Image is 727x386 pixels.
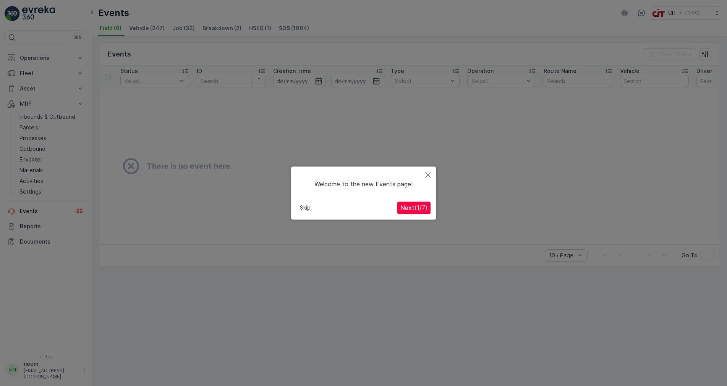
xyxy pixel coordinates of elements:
[297,172,431,196] div: Welcome to the new Events page!
[419,166,436,184] button: Close
[297,202,314,213] button: Skip
[291,166,436,220] div: Welcome to the new Events page!
[400,204,427,212] span: Next ( 1 / 7 )
[397,202,431,214] button: Next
